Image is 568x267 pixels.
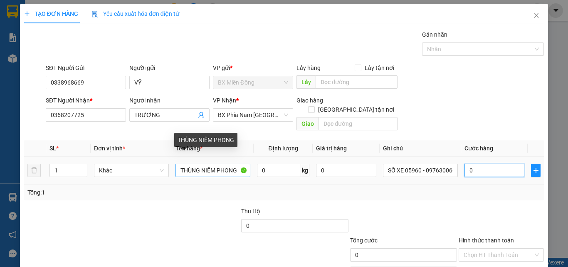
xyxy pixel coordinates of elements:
span: plus [24,11,30,17]
span: Khác [99,164,164,177]
span: Giá trị hàng [316,145,347,152]
span: Tổng cước [350,237,378,244]
span: close [533,12,540,19]
span: Định lượng [268,145,298,152]
span: plus [531,167,540,174]
div: SĐT Người Nhận [46,96,126,105]
span: Thu Hộ [241,208,260,215]
img: icon [91,11,98,17]
span: SL [49,145,56,152]
label: Gán nhãn [422,31,447,38]
button: Close [525,4,548,27]
div: Người gửi [129,63,210,72]
div: Tổng: 1 [27,188,220,197]
span: Lấy hàng [296,65,321,71]
span: Cước hàng [464,145,493,152]
span: Giao [296,117,319,130]
div: VP gửi [213,63,293,72]
span: VP Nhận [213,97,236,104]
span: kg [301,164,309,177]
input: VD: Bàn, Ghế [175,164,250,177]
div: THÙNG NIÊM PHONG [174,133,237,147]
span: Yêu cầu xuất hóa đơn điện tử [91,10,179,17]
li: Cúc Tùng [4,4,121,20]
li: VP BX Phía Nam [GEOGRAPHIC_DATA] [57,35,111,63]
input: 0 [316,164,376,177]
label: Hình thức thanh toán [459,237,514,244]
span: [GEOGRAPHIC_DATA] tận nơi [315,105,398,114]
span: BX Phía Nam Nha Trang [218,109,288,121]
span: TẠO ĐƠN HÀNG [24,10,78,17]
input: Dọc đường [316,75,398,89]
th: Ghi chú [380,140,461,157]
span: Giao hàng [296,97,323,104]
button: delete [27,164,41,177]
span: Đơn vị tính [94,145,125,152]
input: Ghi Chú [383,164,458,177]
span: environment [4,46,10,52]
span: Lấy [296,75,316,89]
div: SĐT Người Gửi [46,63,126,72]
b: 339 Đinh Bộ Lĩnh, P26 [4,46,44,62]
input: Dọc đường [319,117,398,130]
li: VP BX Miền Đông [4,35,57,45]
button: plus [531,164,541,177]
div: Người nhận [129,96,210,105]
span: Lấy tận nơi [361,63,398,72]
span: user-add [198,112,205,118]
span: BX Miền Đông [218,76,288,89]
